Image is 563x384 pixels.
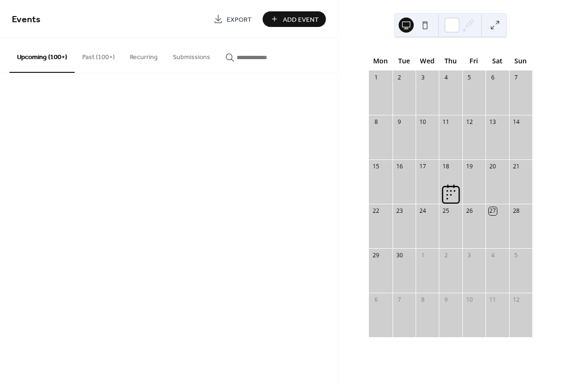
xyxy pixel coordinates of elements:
div: Sat [486,51,509,70]
div: 9 [442,296,450,304]
button: Add Event [263,11,326,27]
div: 17 [419,163,427,171]
div: 2 [442,252,450,260]
div: 2 [395,74,403,82]
div: 16 [395,163,403,171]
div: 23 [395,207,403,215]
button: Past (100+) [75,38,122,72]
div: 29 [372,252,380,260]
div: 10 [465,296,473,304]
div: 7 [512,74,520,82]
button: Recurring [122,38,165,72]
div: 8 [372,118,380,126]
div: 9 [395,118,403,126]
div: 6 [372,296,380,304]
div: 20 [489,163,497,171]
div: 14 [512,118,520,126]
a: Export [206,11,259,27]
div: Tue [392,51,416,70]
span: Export [227,15,252,25]
button: Submissions [165,38,218,72]
div: 10 [419,118,427,126]
div: 24 [419,207,427,215]
div: 7 [395,296,403,304]
div: Thu [439,51,462,70]
span: Events [12,10,41,29]
div: 15 [372,163,380,171]
div: 8 [419,296,427,304]
div: 3 [419,74,427,82]
div: 12 [512,296,520,304]
div: 4 [489,252,497,260]
button: Upcoming (100+) [9,38,75,73]
div: 6 [489,74,497,82]
div: 1 [372,74,380,82]
div: 11 [489,296,497,304]
div: 21 [512,163,520,171]
div: 18 [442,163,450,171]
div: 25 [442,207,450,215]
div: Fri [462,51,486,70]
div: 4 [442,74,450,82]
div: 28 [512,207,520,215]
span: Add Event [283,15,319,25]
div: Mon [369,51,392,70]
div: 19 [465,163,473,171]
div: 12 [465,118,473,126]
div: 13 [489,118,497,126]
div: 22 [372,207,380,215]
div: 5 [465,74,473,82]
div: 3 [465,252,473,260]
div: 30 [395,252,403,260]
div: 1 [419,252,427,260]
div: 11 [442,118,450,126]
div: Sun [509,51,532,70]
div: 26 [465,207,473,215]
div: Wed [416,51,439,70]
div: 27 [489,207,497,215]
div: 5 [512,252,520,260]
